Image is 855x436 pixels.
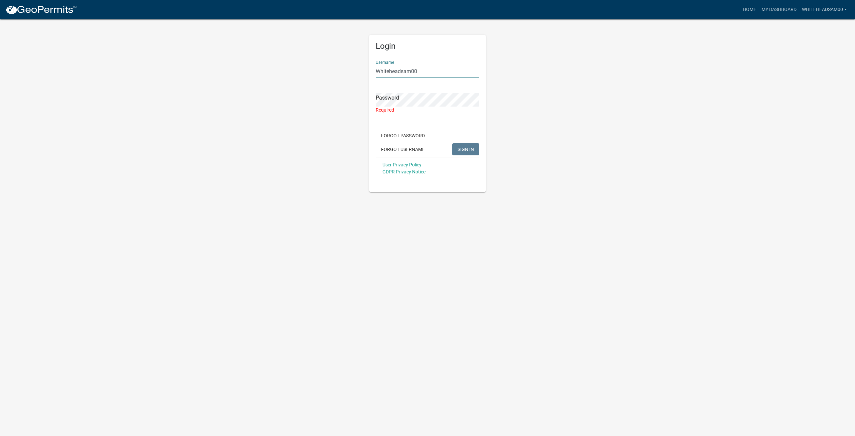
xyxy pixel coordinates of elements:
button: SIGN IN [452,143,479,155]
button: Forgot Username [376,143,430,155]
h5: Login [376,41,479,51]
a: GDPR Privacy Notice [382,169,425,174]
button: Forgot Password [376,130,430,142]
a: User Privacy Policy [382,162,421,167]
span: SIGN IN [458,146,474,152]
a: My Dashboard [759,3,799,16]
a: Home [740,3,759,16]
a: whiteheadsam00 [799,3,850,16]
div: Required [376,107,479,114]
